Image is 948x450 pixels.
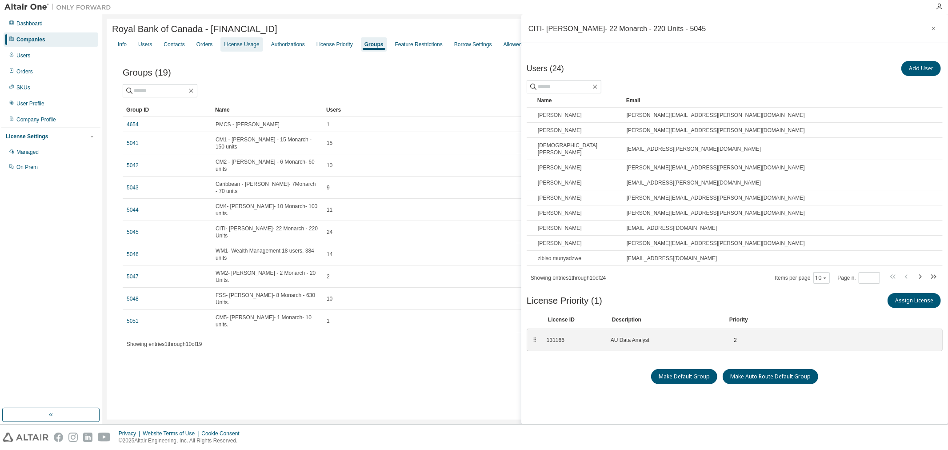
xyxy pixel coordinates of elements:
div: Orders [16,68,33,75]
span: 24 [327,229,332,236]
div: Cookie Consent [201,430,244,437]
div: Users [326,103,903,117]
span: [PERSON_NAME][EMAIL_ADDRESS][PERSON_NAME][DOMAIN_NAME] [627,127,805,134]
span: [PERSON_NAME] [538,240,582,247]
div: CITI- [PERSON_NAME]- 22 Monarch - 220 Units - 5045 [528,25,706,32]
span: CM2 - [PERSON_NAME] - 6 Monarch- 60 units [216,158,319,173]
span: [PERSON_NAME] [538,179,582,186]
span: [PERSON_NAME][EMAIL_ADDRESS][PERSON_NAME][DOMAIN_NAME] [627,240,805,247]
span: [PERSON_NAME][EMAIL_ADDRESS][PERSON_NAME][DOMAIN_NAME] [627,164,805,171]
a: 5044 [127,206,139,213]
a: 4654 [127,121,139,128]
p: © 2025 Altair Engineering, Inc. All Rights Reserved. [119,437,245,445]
img: youtube.svg [98,433,111,442]
span: CITI- [PERSON_NAME]- 22 Monarch - 220 Units [216,225,319,239]
div: On Prem [16,164,38,171]
img: Altair One [4,3,116,12]
div: SKUs [16,84,30,91]
a: 5041 [127,140,139,147]
div: Dashboard [16,20,43,27]
button: Add User [901,61,941,76]
div: Users [16,52,30,59]
div: Privacy [119,430,143,437]
span: WM2- [PERSON_NAME] - 2 Monarch - 20 Units. [216,269,319,284]
div: User Profile [16,100,44,107]
span: Users (24) [527,64,564,73]
div: Website Terms of Use [143,430,201,437]
span: 1 [327,317,330,325]
div: Orders [196,41,213,48]
img: linkedin.svg [83,433,92,442]
div: License Settings [6,133,48,140]
button: Make Default Group [651,369,717,384]
span: License Priority (1) [527,296,602,306]
span: 1 [327,121,330,128]
a: 5048 [127,295,139,302]
span: PMCS - [PERSON_NAME] [216,121,280,128]
div: Info [118,41,127,48]
span: CM4- [PERSON_NAME]- 10 Monarch- 100 units. [216,203,319,217]
span: Page n. [838,272,880,284]
div: AU Data Analyst [611,337,717,344]
span: WM1- Wealth Management 18 users, 384 units [216,247,319,261]
div: Name [537,93,619,108]
span: Caribbean - [PERSON_NAME]- 7Monarch - 70 units [216,181,319,195]
span: [PERSON_NAME][EMAIL_ADDRESS][PERSON_NAME][DOMAIN_NAME] [627,209,805,217]
span: 14 [327,251,332,258]
div: Authorizations [271,41,305,48]
div: Borrow Settings [454,41,492,48]
span: [PERSON_NAME][EMAIL_ADDRESS][PERSON_NAME][DOMAIN_NAME] [627,112,805,119]
span: Groups (19) [123,68,171,78]
span: [EMAIL_ADDRESS][PERSON_NAME][DOMAIN_NAME] [627,145,761,153]
span: 10 [327,295,332,302]
span: Showing entries 1 through 10 of 24 [531,275,606,281]
span: [PERSON_NAME] [538,209,582,217]
span: 10 [327,162,332,169]
span: Items per page [775,272,830,284]
img: altair_logo.svg [3,433,48,442]
button: Make Auto Route Default Group [723,369,818,384]
div: Contacts [164,41,184,48]
span: [EMAIL_ADDRESS][DOMAIN_NAME] [627,225,717,232]
span: [PERSON_NAME] [538,194,582,201]
span: [PERSON_NAME] [538,112,582,119]
div: Description [612,316,719,323]
div: Managed [16,149,39,156]
span: Showing entries 1 through 10 of 19 [127,341,202,347]
div: 2 [728,337,737,344]
span: [PERSON_NAME] [538,164,582,171]
a: 5045 [127,229,139,236]
button: Assign License [888,293,941,308]
a: 5043 [127,184,139,191]
span: [PERSON_NAME][EMAIL_ADDRESS][PERSON_NAME][DOMAIN_NAME] [627,194,805,201]
span: [EMAIL_ADDRESS][PERSON_NAME][DOMAIN_NAME] [627,179,761,186]
div: Allowed IP Addresses [504,41,555,48]
span: Royal Bank of Canada - [FINANCIAL_ID] [112,24,277,34]
span: 15 [327,140,332,147]
span: 2 [327,273,330,280]
a: 5051 [127,317,139,325]
span: [EMAIL_ADDRESS][DOMAIN_NAME] [627,255,717,262]
div: Users [138,41,152,48]
img: facebook.svg [54,433,63,442]
a: 5042 [127,162,139,169]
div: Priority [729,316,748,323]
div: License Usage [224,41,259,48]
span: zibiso munyadzwe [538,255,581,262]
div: License Priority [316,41,353,48]
div: Feature Restrictions [395,41,443,48]
div: Email [626,93,925,108]
div: Group ID [126,103,208,117]
div: Groups [364,41,384,48]
div: Companies [16,36,45,43]
a: 5046 [127,251,139,258]
span: 9 [327,184,330,191]
a: 5047 [127,273,139,280]
span: [DEMOGRAPHIC_DATA][PERSON_NAME] [538,142,619,156]
span: CM5- [PERSON_NAME]- 1 Monarch- 10 units. [216,314,319,328]
span: 11 [327,206,332,213]
span: FSS- [PERSON_NAME]- 8 Monarch - 630 Units. [216,292,319,306]
div: ⠿ [532,337,538,344]
span: [PERSON_NAME] [538,225,582,232]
